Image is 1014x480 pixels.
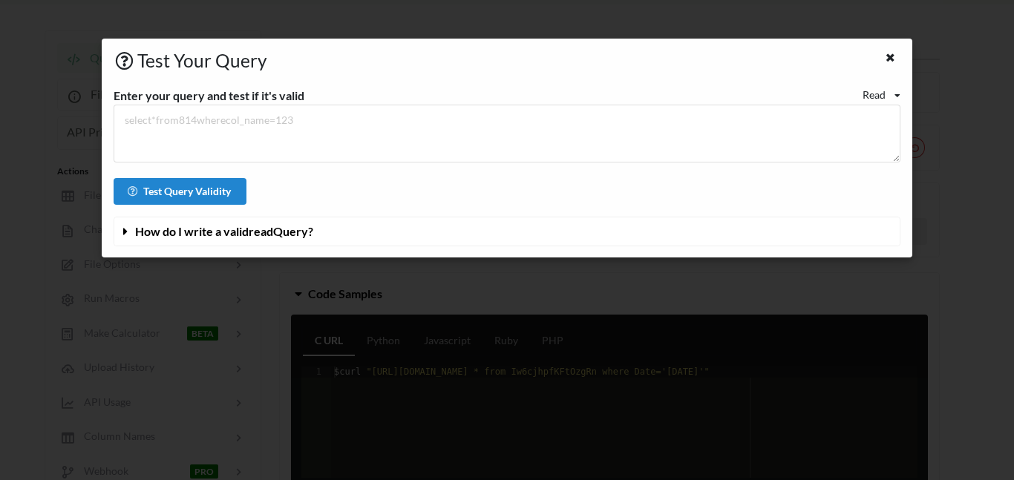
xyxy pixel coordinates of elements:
[114,217,900,246] button: How do I write a validreadQuery?
[114,87,304,105] div: Enter your query and test if it's valid
[114,50,834,71] h3: Test Your Query
[114,178,247,205] button: Test Query Validity
[135,224,313,238] span: How do I write a valid read Query?
[863,87,886,102] div: Read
